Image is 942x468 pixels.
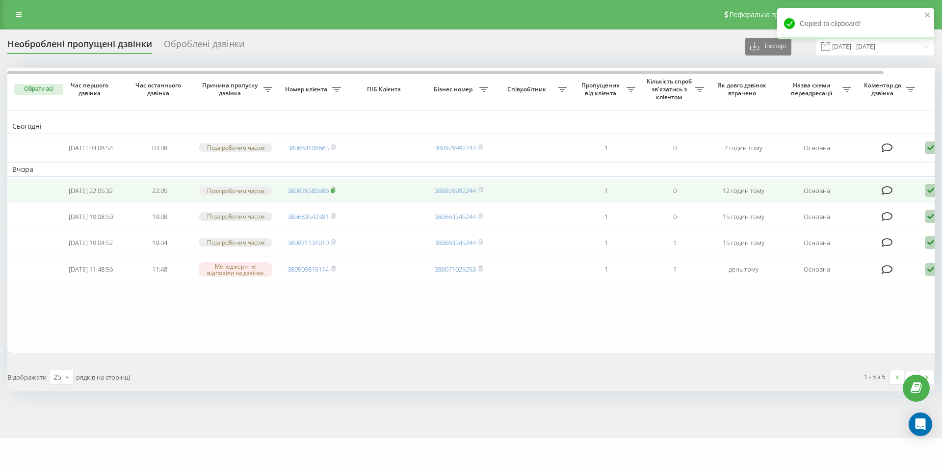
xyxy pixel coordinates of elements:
a: 380929992244 [435,186,476,195]
td: 15 годин тому [709,231,778,255]
td: 1 [640,256,709,282]
td: 19:08 [125,205,194,229]
span: Пропущених від клієнта [576,82,627,97]
a: 380509815114 [288,265,329,274]
div: Поза робочим часом [199,143,272,152]
span: Час першого дзвінка [64,82,117,97]
a: 1 [905,370,919,384]
span: Назва схеми переадресації [783,82,842,97]
td: 1 [572,136,640,160]
div: 1 - 5 з 5 [864,372,885,382]
td: [DATE] 03:08:54 [56,136,125,160]
span: Відображати [7,373,47,382]
span: Як довго дзвінок втрачено [717,82,770,97]
td: день тому [709,256,778,282]
div: Оброблені дзвінки [164,39,244,54]
div: Менеджери не відповіли на дзвінок [199,262,272,277]
span: Коментар до дзвінка [861,82,906,97]
div: Copied to clipboard! [777,8,934,39]
td: 1 [572,256,640,282]
span: Причина пропуску дзвінка [199,82,263,97]
button: Обрати всі [14,84,63,95]
div: Поза робочим часом [199,187,272,195]
a: 380671025253 [435,265,476,274]
a: 380684106665 [288,143,329,152]
td: [DATE] 19:04:52 [56,231,125,255]
td: 1 [572,205,640,229]
span: Реферальна програма [730,11,802,19]
td: 7 годин тому [709,136,778,160]
span: Кількість спроб зв'язатись з клієнтом [645,78,695,101]
td: [DATE] 11:48:56 [56,256,125,282]
div: Поза робочим часом [199,238,272,247]
button: Експорт [745,38,791,55]
td: 19:04 [125,231,194,255]
td: 11:48 [125,256,194,282]
td: Основна [778,205,856,229]
a: 380971131010 [288,238,329,247]
td: 12 годин тому [709,179,778,203]
button: close [924,11,931,20]
td: Основна [778,256,856,282]
div: Необроблені пропущені дзвінки [7,39,152,54]
td: 03:08 [125,136,194,160]
td: 1 [640,231,709,255]
div: Поза робочим часом [199,212,272,220]
span: рядків на сторінці [76,373,130,382]
span: Час останнього дзвінка [133,82,186,97]
span: Номер клієнта [282,85,332,93]
td: 22:05 [125,179,194,203]
td: [DATE] 22:05:32 [56,179,125,203]
a: 380663345244 [435,238,476,247]
a: 380929992244 [435,143,476,152]
td: Основна [778,136,856,160]
td: 0 [640,136,709,160]
span: Співробітник [498,85,558,93]
td: Основна [778,179,856,203]
a: 380976585686 [288,186,329,195]
a: 380663345244 [435,212,476,221]
td: 1 [572,231,640,255]
span: Бізнес номер [429,85,479,93]
div: Open Intercom Messenger [909,413,932,436]
div: 25 [53,372,61,382]
td: 0 [640,205,709,229]
a: 380683542381 [288,212,329,221]
td: Основна [778,231,856,255]
span: ПІБ Клієнта [354,85,416,93]
td: 1 [572,179,640,203]
td: 0 [640,179,709,203]
td: [DATE] 19:08:50 [56,205,125,229]
td: 15 годин тому [709,205,778,229]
